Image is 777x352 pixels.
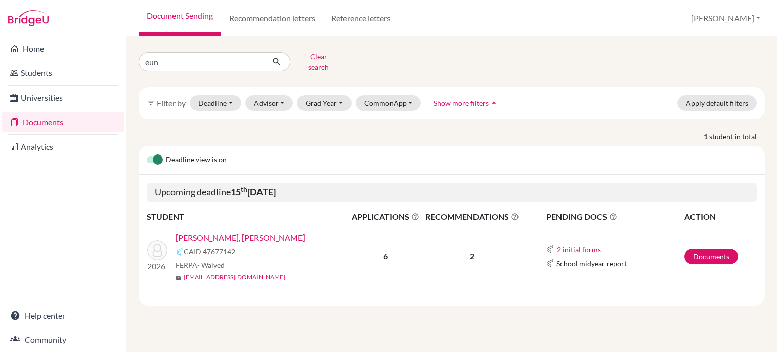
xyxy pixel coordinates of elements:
[2,63,124,83] a: Students
[2,137,124,157] a: Analytics
[383,251,388,261] b: 6
[139,52,264,71] input: Find student by name...
[147,183,757,202] h5: Upcoming deadline
[231,186,276,198] b: 15 [DATE]
[190,95,241,111] button: Deadline
[556,258,627,269] span: School midyear report
[709,131,765,142] span: student in total
[176,231,305,244] a: [PERSON_NAME], [PERSON_NAME]
[147,210,349,223] th: STUDENT
[350,211,421,223] span: APPLICATIONS
[677,95,757,111] button: Apply default filters
[184,272,285,282] a: [EMAIL_ADDRESS][DOMAIN_NAME]
[686,9,765,28] button: [PERSON_NAME]
[2,112,124,132] a: Documents
[147,240,167,260] img: Eun, Beom Woo
[147,260,167,272] p: 2026
[425,95,507,111] button: Show more filtersarrow_drop_up
[176,260,225,270] span: FERPA
[241,185,247,193] sup: th
[704,131,709,142] strong: 1
[176,275,182,281] span: mail
[422,211,522,223] span: RECOMMENDATIONS
[546,259,554,267] img: Common App logo
[166,154,227,166] span: Deadline view is on
[546,211,683,223] span: PENDING DOCS
[489,98,499,108] i: arrow_drop_up
[147,99,155,107] i: filter_list
[157,98,186,108] span: Filter by
[290,49,347,75] button: Clear search
[2,88,124,108] a: Universities
[197,261,225,269] span: - Waived
[356,95,421,111] button: CommonApp
[184,246,235,257] span: CAID 47677142
[2,330,124,350] a: Community
[546,245,554,253] img: Common App logo
[8,10,49,26] img: Bridge-U
[684,210,757,223] th: ACTION
[434,99,489,107] span: Show more filters
[297,95,352,111] button: Grad Year
[2,38,124,59] a: Home
[2,305,124,326] a: Help center
[422,250,522,262] p: 2
[684,249,738,264] a: Documents
[245,95,293,111] button: Advisor
[176,248,184,256] img: Common App logo
[556,244,601,255] button: 2 initial forms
